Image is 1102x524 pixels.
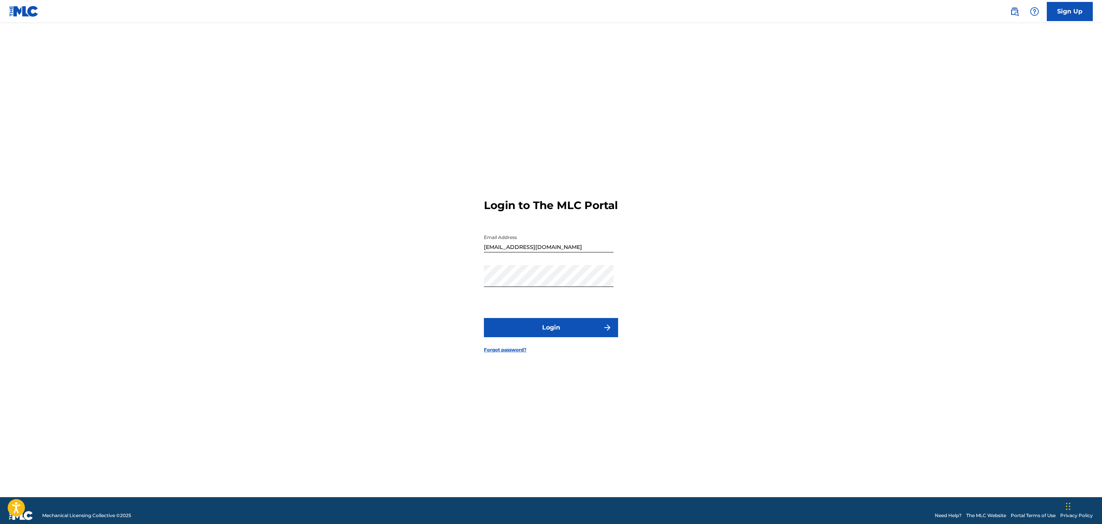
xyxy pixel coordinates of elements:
span: Mechanical Licensing Collective © 2025 [42,512,131,519]
a: Privacy Policy [1060,512,1093,519]
div: Drag [1066,495,1071,518]
h3: Login to The MLC Portal [484,199,618,212]
button: Login [484,318,618,337]
img: logo [9,511,33,520]
iframe: Chat Widget [1064,487,1102,524]
img: search [1010,7,1019,16]
img: help [1030,7,1039,16]
img: f7272a7cc735f4ea7f67.svg [603,323,612,332]
a: Forgot password? [484,346,526,353]
a: Sign Up [1047,2,1093,21]
a: Need Help? [935,512,962,519]
a: Public Search [1007,4,1022,19]
img: MLC Logo [9,6,39,17]
div: Help [1027,4,1042,19]
a: The MLC Website [966,512,1006,519]
a: Portal Terms of Use [1011,512,1056,519]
